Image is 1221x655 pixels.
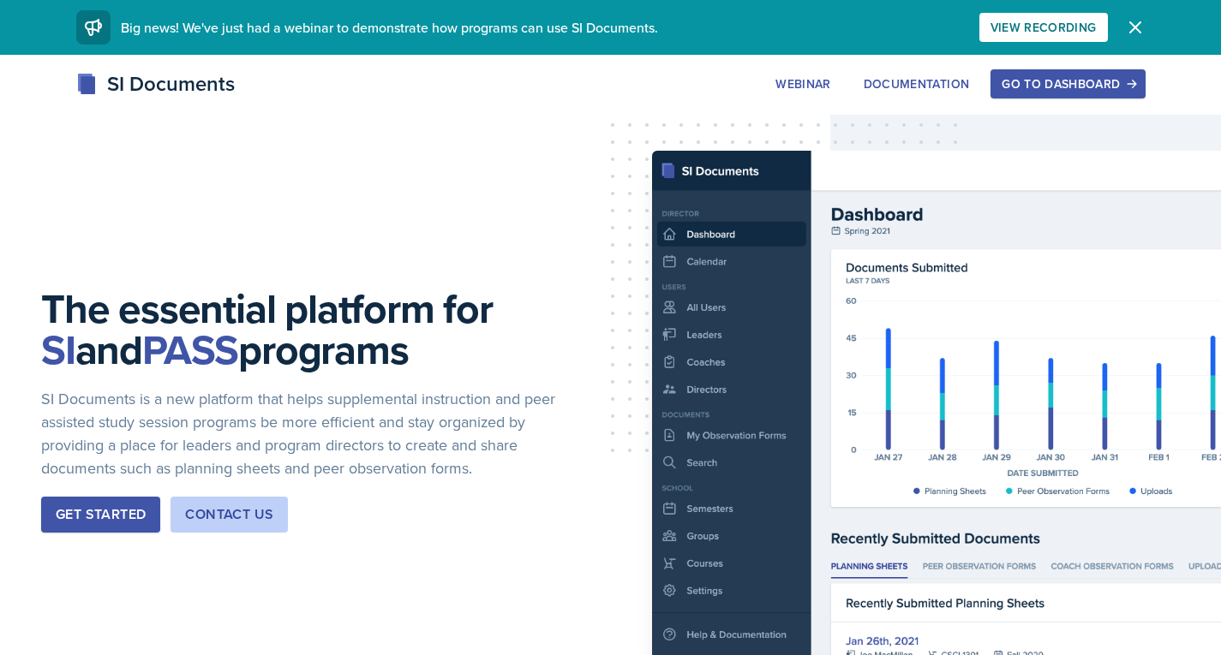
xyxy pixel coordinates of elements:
div: View Recording [991,21,1097,34]
div: Documentation [864,77,970,91]
button: Get Started [41,497,160,533]
button: View Recording [979,13,1108,42]
button: Documentation [853,69,981,98]
div: SI Documents [76,68,235,99]
div: Contact Us [185,504,273,525]
button: Webinar [764,69,841,98]
span: Big news! We've just had a webinar to demonstrate how programs can use SI Documents. [121,18,658,37]
div: Get Started [56,504,146,525]
button: Contact Us [171,497,288,533]
button: Go to Dashboard [991,69,1145,98]
div: Go to Dashboard [1002,77,1134,91]
div: Webinar [775,77,830,91]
